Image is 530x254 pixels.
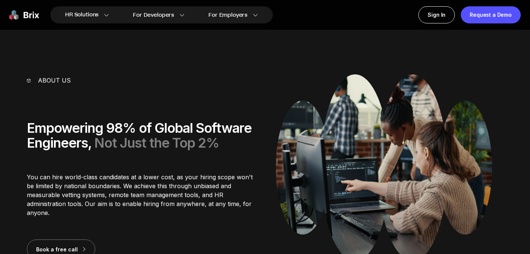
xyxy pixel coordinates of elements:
[27,120,255,150] div: Empowering 98% of Global Software Engineers,
[461,6,521,23] a: Request a Demo
[94,135,219,151] span: Not Just the Top 2%
[133,11,174,19] span: For Developers
[208,11,248,19] span: For Employers
[27,245,95,253] a: Book a free call
[65,9,99,21] span: HR Solutions
[27,173,255,217] p: You can hire world-class candidates at a lower cost, as your hiring scope won't be limited by nat...
[38,76,71,85] p: About us
[27,78,31,83] img: vector
[418,6,455,23] a: Sign In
